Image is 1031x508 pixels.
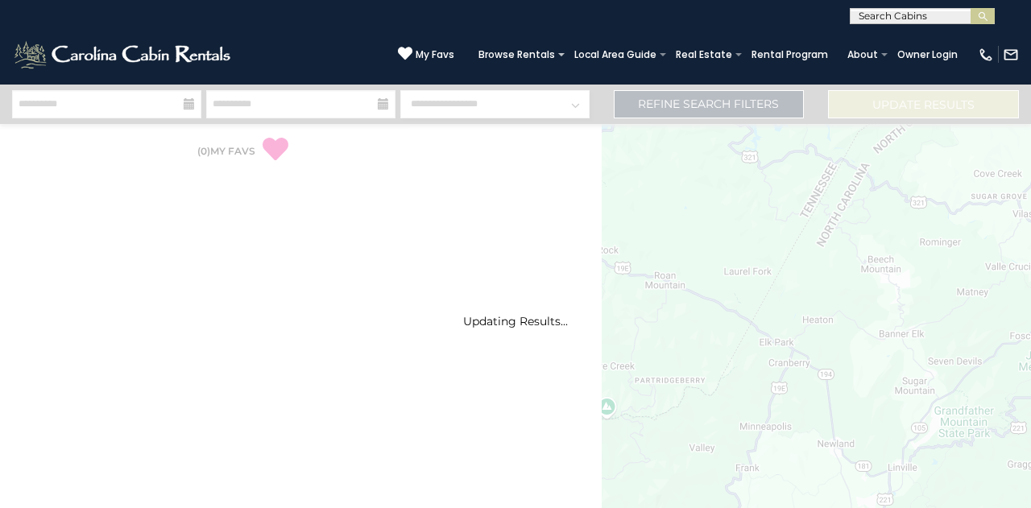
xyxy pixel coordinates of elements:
a: My Favs [398,46,454,63]
a: About [839,43,886,66]
span: My Favs [416,47,454,62]
a: Real Estate [668,43,740,66]
a: Browse Rentals [470,43,563,66]
img: mail-regular-white.png [1003,47,1019,63]
a: Rental Program [743,43,836,66]
a: Local Area Guide [566,43,665,66]
img: White-1-2.png [12,39,235,71]
a: Owner Login [889,43,966,66]
img: phone-regular-white.png [978,47,994,63]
